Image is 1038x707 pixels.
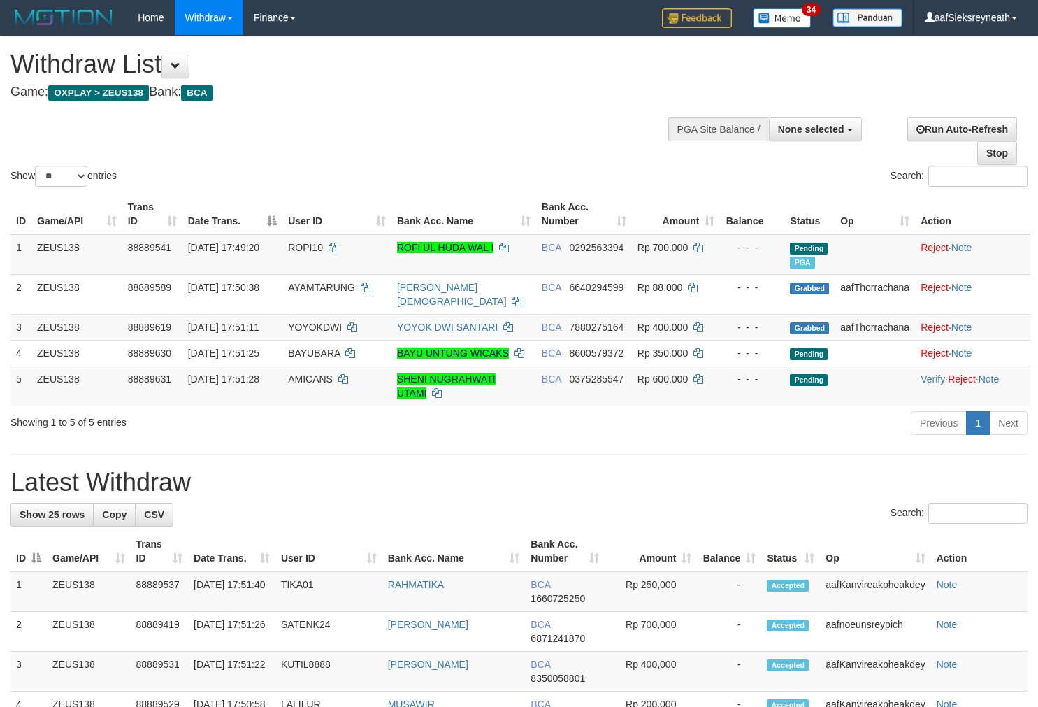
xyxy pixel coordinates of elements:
th: Bank Acc. Number: activate to sort column ascending [536,194,632,234]
th: Date Trans.: activate to sort column ascending [188,531,275,571]
a: Note [979,373,1000,385]
span: BCA [542,348,561,359]
img: MOTION_logo.png [10,7,117,28]
span: Rp 700.000 [637,242,688,253]
th: Balance: activate to sort column ascending [697,531,761,571]
td: [DATE] 17:51:40 [188,571,275,612]
h1: Latest Withdraw [10,469,1028,497]
td: [DATE] 17:51:26 [188,612,275,652]
a: Previous [911,411,967,435]
span: Rp 400.000 [637,322,688,333]
a: Reject [921,348,949,359]
td: · [915,234,1030,275]
td: 3 [10,314,31,340]
td: ZEUS138 [47,571,131,612]
td: 2 [10,274,31,314]
td: 88889419 [131,612,189,652]
th: ID [10,194,31,234]
td: - [697,612,761,652]
span: None selected [778,124,844,135]
td: · [915,340,1030,366]
td: SATENK24 [275,612,382,652]
a: [PERSON_NAME] [388,659,468,670]
label: Search: [891,503,1028,524]
div: - - - [726,320,779,334]
select: Showentries [35,166,87,187]
span: BCA [531,619,550,630]
th: Status [784,194,835,234]
span: Copy 7880275164 to clipboard [570,322,624,333]
span: Rp 600.000 [637,373,688,385]
a: Copy [93,503,136,527]
button: None selected [769,117,862,141]
span: Grabbed [790,322,829,334]
th: Game/API: activate to sort column ascending [47,531,131,571]
span: AMICANS [288,373,333,385]
span: Show 25 rows [20,509,85,520]
td: · [915,314,1030,340]
td: · [915,274,1030,314]
td: ZEUS138 [31,234,122,275]
span: BCA [542,373,561,385]
span: Marked by aafnoeunsreypich [790,257,814,269]
a: BAYU UNTUNG WICAKS [397,348,509,359]
a: Note [937,579,958,590]
span: Copy 0292563394 to clipboard [570,242,624,253]
a: Show 25 rows [10,503,94,527]
span: OXPLAY > ZEUS138 [48,85,149,101]
th: Action [915,194,1030,234]
a: Reject [921,322,949,333]
a: Reject [921,282,949,293]
span: BCA [181,85,212,101]
a: CSV [135,503,173,527]
td: [DATE] 17:51:22 [188,652,275,692]
span: Rp 88.000 [637,282,683,293]
input: Search: [928,503,1028,524]
a: ROFI UL HUDA WAL I [397,242,493,253]
a: [PERSON_NAME] [388,619,468,630]
span: 88889631 [128,373,171,385]
span: BCA [542,242,561,253]
a: Stop [977,141,1017,165]
h1: Withdraw List [10,50,678,78]
a: Note [951,322,972,333]
span: BCA [542,282,561,293]
td: - [697,571,761,612]
td: aafThorrachana [835,274,915,314]
th: Bank Acc. Name: activate to sort column ascending [382,531,526,571]
h4: Game: Bank: [10,85,678,99]
span: [DATE] 17:50:38 [188,282,259,293]
td: 3 [10,652,47,692]
td: KUTIL8888 [275,652,382,692]
span: [DATE] 17:51:28 [188,373,259,385]
div: PGA Site Balance / [668,117,769,141]
th: Bank Acc. Name: activate to sort column ascending [391,194,536,234]
img: Button%20Memo.svg [753,8,812,28]
span: Pending [790,374,828,386]
div: Showing 1 to 5 of 5 entries [10,410,422,429]
span: Accepted [767,659,809,671]
span: Copy 8350058801 to clipboard [531,673,585,684]
span: Copy 0375285547 to clipboard [570,373,624,385]
th: Amount: activate to sort column ascending [605,531,697,571]
span: BCA [542,322,561,333]
td: aafKanvireakpheakdey [820,571,930,612]
td: aafKanvireakpheakdey [820,652,930,692]
a: SHENI NUGRAHWATI UTAMI [397,373,496,399]
td: 88889537 [131,571,189,612]
th: Trans ID: activate to sort column ascending [131,531,189,571]
td: Rp 250,000 [605,571,697,612]
th: User ID: activate to sort column ascending [275,531,382,571]
td: ZEUS138 [31,340,122,366]
a: Reject [921,242,949,253]
td: · · [915,366,1030,406]
a: Note [951,348,972,359]
span: AYAMTARUNG [288,282,355,293]
th: Status: activate to sort column ascending [761,531,820,571]
a: Next [989,411,1028,435]
span: Copy 1660725250 to clipboard [531,593,585,604]
span: Pending [790,348,828,360]
span: [DATE] 17:49:20 [188,242,259,253]
span: Copy [102,509,127,520]
span: Accepted [767,620,809,631]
